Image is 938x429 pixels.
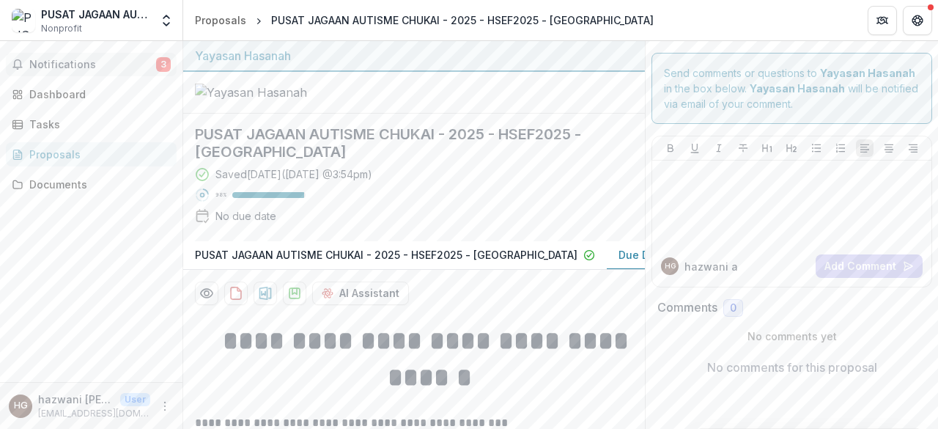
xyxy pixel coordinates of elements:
[758,139,776,157] button: Heading 1
[734,139,752,157] button: Strike
[29,117,165,132] div: Tasks
[657,301,717,315] h2: Comments
[29,59,156,71] span: Notifications
[6,53,177,76] button: Notifications3
[215,190,226,200] p: 98 %
[880,139,898,157] button: Align Center
[41,7,150,22] div: PUSAT JAGAAN AUTISME CHUKAI
[215,208,276,224] div: No due date
[195,282,218,305] button: Preview 6f02823f-229e-46ec-9cde-3192e0bade64-1.pdf
[312,282,409,305] button: AI Assistant
[12,9,35,32] img: PUSAT JAGAAN AUTISME CHUKAI
[665,263,676,270] div: hazwani ab ghani
[657,329,926,344] p: No comments yet
[686,139,703,157] button: Underline
[195,47,633,65] div: Yayasan Hasanah
[820,67,915,79] strong: Yayasan Hasanah
[6,112,177,136] a: Tasks
[29,177,165,192] div: Documents
[662,139,679,157] button: Bold
[750,82,845,95] strong: Yayasan Hasanah
[271,12,654,28] div: PUSAT JAGAAN AUTISME CHUKAI - 2025 - HSEF2025 - [GEOGRAPHIC_DATA]
[783,139,800,157] button: Heading 2
[195,84,341,101] img: Yayasan Hasanah
[29,87,165,102] div: Dashboard
[618,247,690,263] p: Due Diligence
[856,139,874,157] button: Align Left
[903,6,932,35] button: Get Help
[38,407,150,420] p: [EMAIL_ADDRESS][DOMAIN_NAME]
[832,139,849,157] button: Ordered List
[156,397,174,415] button: More
[120,393,150,406] p: User
[868,6,897,35] button: Partners
[651,53,932,124] div: Send comments or questions to in the box below. will be notified via email of your comment.
[224,282,248,305] button: download-proposal
[816,254,923,278] button: Add Comment
[730,302,736,315] span: 0
[684,259,738,274] p: hazwani a
[283,282,306,305] button: download-proposal
[189,10,660,31] nav: breadcrumb
[14,401,28,411] div: hazwani ab ghani
[6,172,177,197] a: Documents
[189,10,252,31] a: Proposals
[707,359,877,376] p: No comments for this proposal
[195,247,577,263] p: PUSAT JAGAAN AUTISME CHUKAI - 2025 - HSEF2025 - [GEOGRAPHIC_DATA]
[156,6,177,35] button: Open entity switcher
[254,282,277,305] button: download-proposal
[710,139,728,157] button: Italicize
[156,57,171,72] span: 3
[215,166,372,182] div: Saved [DATE] ( [DATE] @ 3:54pm )
[6,82,177,106] a: Dashboard
[6,142,177,166] a: Proposals
[195,12,246,28] div: Proposals
[195,125,610,161] h2: PUSAT JAGAAN AUTISME CHUKAI - 2025 - HSEF2025 - [GEOGRAPHIC_DATA]
[29,147,165,162] div: Proposals
[904,139,922,157] button: Align Right
[808,139,825,157] button: Bullet List
[41,22,82,35] span: Nonprofit
[38,392,114,407] p: hazwani [PERSON_NAME]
